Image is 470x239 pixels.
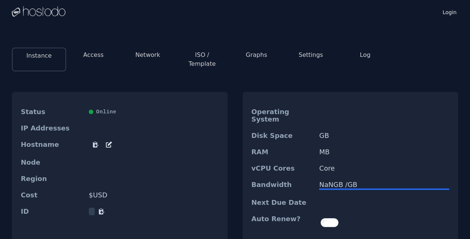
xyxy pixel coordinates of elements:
[181,51,223,68] button: ISO / Template
[89,108,219,116] div: Online
[441,7,458,16] a: Login
[21,125,83,132] dt: IP Addresses
[319,165,449,172] dd: Core
[252,215,314,230] dt: Auto Renew?
[360,51,371,59] button: Log
[83,51,104,59] button: Access
[21,108,83,116] dt: Status
[252,108,314,123] dt: Operating System
[89,191,219,199] dd: $ USD
[252,132,314,139] dt: Disk Space
[252,165,314,172] dt: vCPU Cores
[299,51,323,59] button: Settings
[319,132,449,139] dd: GB
[21,175,83,183] dt: Region
[21,191,83,199] dt: Cost
[319,181,449,188] div: NaN GB / GB
[21,208,83,215] dt: ID
[252,181,314,190] dt: Bandwidth
[135,51,160,59] button: Network
[26,51,52,60] button: Instance
[12,6,65,17] img: Logo
[21,159,83,166] dt: Node
[21,141,83,150] dt: Hostname
[252,148,314,156] dt: RAM
[319,148,449,156] dd: MB
[252,199,314,206] dt: Next Due Date
[246,51,267,59] button: Graphs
